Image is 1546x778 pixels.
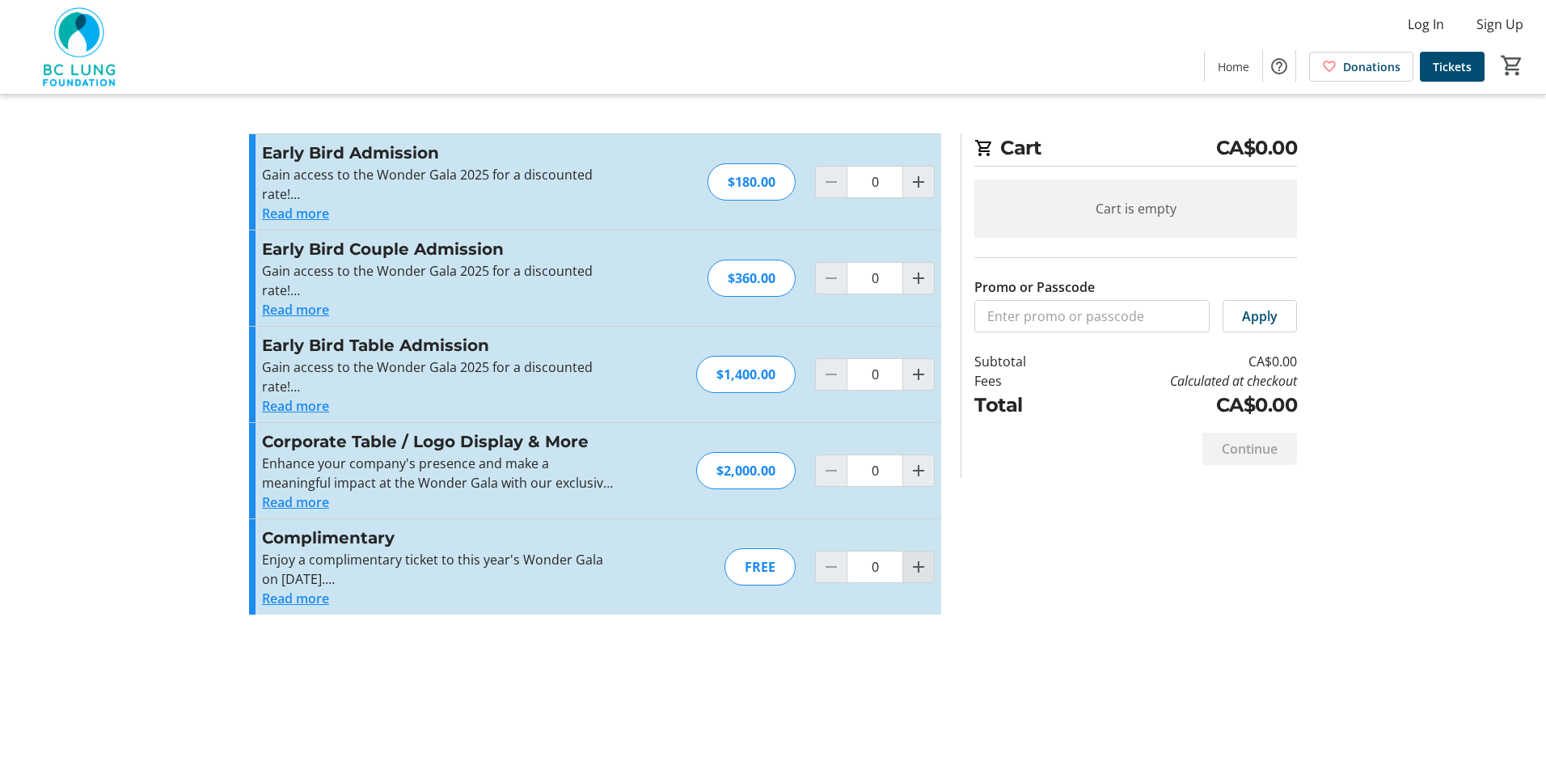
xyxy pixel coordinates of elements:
[1218,58,1249,75] span: Home
[1068,352,1297,371] td: CA$0.00
[847,455,903,487] input: Corporate Table / Logo Display & More Quantity
[1216,133,1298,163] span: CA$0.00
[974,133,1297,167] h2: Cart
[974,300,1210,332] input: Enter promo or passcode
[847,551,903,583] input: Complimentary Quantity
[1433,58,1472,75] span: Tickets
[1476,15,1523,34] span: Sign Up
[262,493,329,512] button: Read more
[974,352,1068,371] td: Subtotal
[1309,52,1413,82] a: Donations
[1068,371,1297,391] td: Calculated at checkout
[974,391,1068,420] td: Total
[262,237,615,261] h3: Early Bird Couple Admission
[1068,391,1297,420] td: CA$0.00
[262,204,329,223] button: Read more
[1263,50,1295,82] button: Help
[696,356,796,393] div: $1,400.00
[10,6,154,87] img: BC Lung Foundation's Logo
[696,452,796,489] div: $2,000.00
[262,165,615,204] p: Gain access to the Wonder Gala 2025 for a discounted rate!
[1242,307,1278,326] span: Apply
[903,552,934,582] button: Increment by one
[724,548,796,586] div: FREE
[847,262,903,294] input: Early Bird Couple Admission Quantity
[1464,11,1536,37] button: Sign Up
[903,359,934,390] button: Increment by one
[262,261,615,300] p: Gain access to the Wonder Gala 2025 for a discounted rate!
[262,300,329,319] button: Read more
[903,167,934,197] button: Increment by one
[262,526,615,550] h3: Complimentary
[1395,11,1457,37] button: Log In
[847,166,903,198] input: Early Bird Admission Quantity
[262,589,329,608] button: Read more
[262,333,615,357] h3: Early Bird Table Admission
[1420,52,1485,82] a: Tickets
[708,163,796,201] div: $180.00
[1223,300,1297,332] button: Apply
[262,429,615,454] h3: Corporate Table / Logo Display & More
[974,371,1068,391] td: Fees
[1343,58,1400,75] span: Donations
[262,357,615,396] p: Gain access to the Wonder Gala 2025 for a discounted rate!
[903,455,934,486] button: Increment by one
[1408,15,1444,34] span: Log In
[262,141,615,165] h3: Early Bird Admission
[1497,51,1527,80] button: Cart
[974,180,1297,238] div: Cart is empty
[974,277,1095,297] label: Promo or Passcode
[262,454,615,493] p: Enhance your company's presence and make a meaningful impact at the Wonder Gala with our exclusiv...
[262,550,615,589] p: Enjoy a complimentary ticket to this year's Wonder Gala on [DATE].
[847,358,903,391] input: Early Bird Table Admission Quantity
[708,260,796,297] div: $360.00
[262,396,329,416] button: Read more
[903,263,934,294] button: Increment by one
[1205,52,1262,82] a: Home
